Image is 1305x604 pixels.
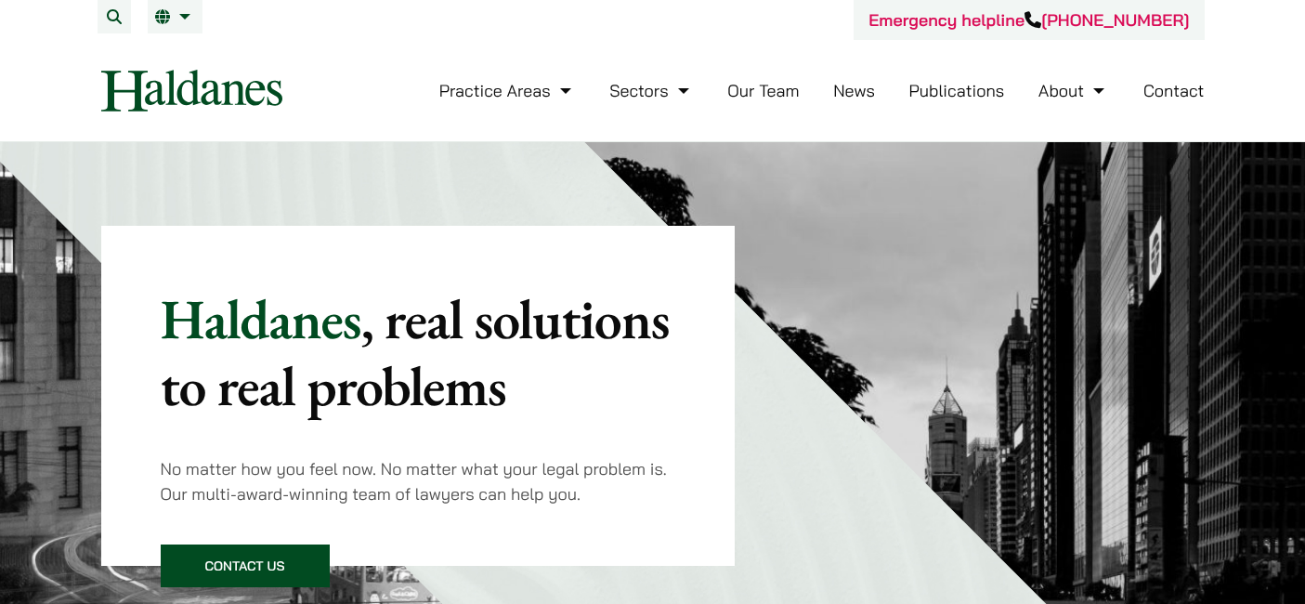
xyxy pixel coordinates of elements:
[439,80,576,101] a: Practice Areas
[101,70,282,112] img: Logo of Haldanes
[1143,80,1205,101] a: Contact
[161,282,670,422] mark: , real solutions to real problems
[155,9,195,24] a: EN
[161,545,330,587] a: Contact Us
[727,80,799,101] a: Our Team
[161,456,676,506] p: No matter how you feel now. No matter what your legal problem is. Our multi-award-winning team of...
[1038,80,1109,101] a: About
[161,285,676,419] p: Haldanes
[868,9,1189,31] a: Emergency helpline[PHONE_NUMBER]
[909,80,1005,101] a: Publications
[609,80,693,101] a: Sectors
[833,80,875,101] a: News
